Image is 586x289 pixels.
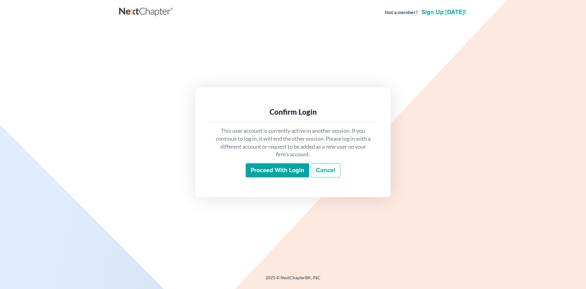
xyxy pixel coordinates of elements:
strong: Not a member? [385,9,418,16]
div: 2025 © NextChapterBK, INC [119,275,467,286]
a: Sign up [DATE]! [420,9,467,15]
div: Confirm Login [215,107,371,117]
p: This user account is currently active in another session. If you continue to log in, it will end ... [215,127,371,158]
a: Cancel [311,163,340,177]
input: Proceed with login [246,163,309,177]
